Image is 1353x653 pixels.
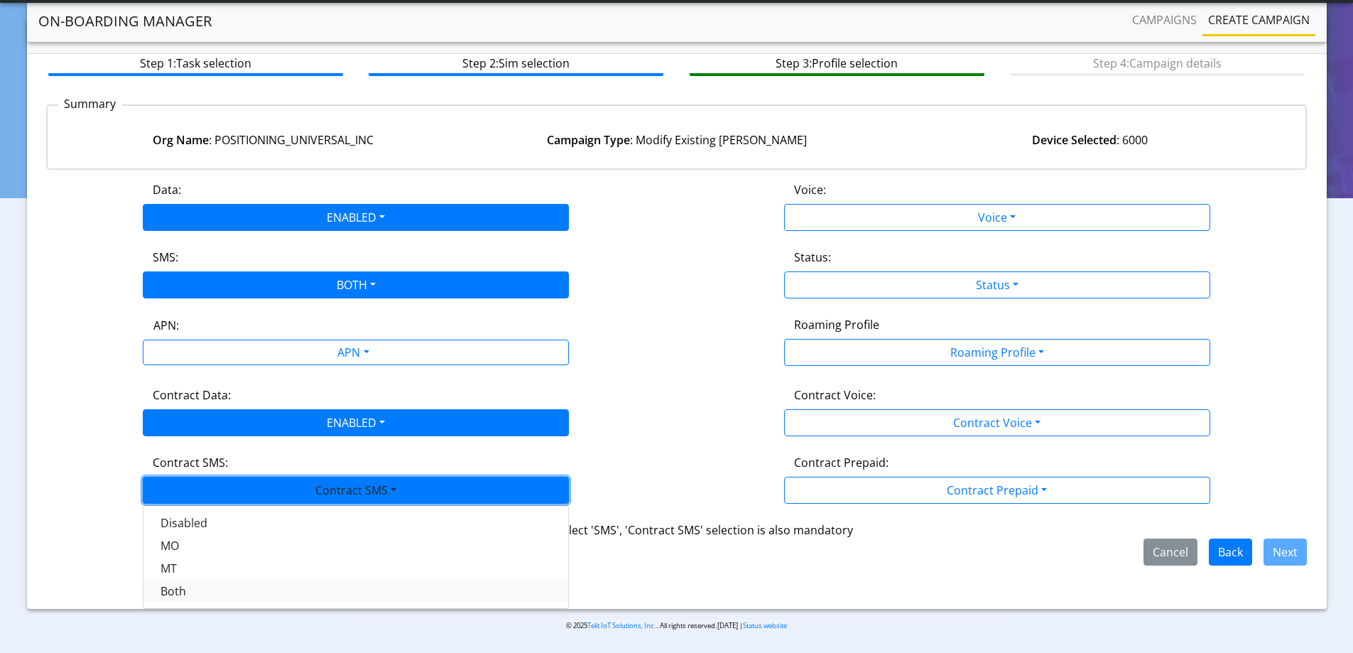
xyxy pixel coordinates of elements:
a: On-Boarding Manager [38,7,212,36]
button: Status [784,271,1210,298]
btn: Step 4: Campaign details [1010,49,1305,76]
p: © 2025 . All rights reserved.[DATE] | [349,620,1004,631]
div: : POSITIONING_UNIVERSAL_INC [56,131,469,149]
btn: Step 2: Sim selection [369,49,663,76]
label: Contract Voice: [794,387,876,404]
div: ENABLED [143,505,569,609]
label: Data: [153,181,181,198]
div: : 6000 [884,131,1297,149]
strong: Campaign Type [547,132,630,148]
label: Voice: [794,181,826,198]
button: BOTH [143,271,569,298]
button: Contract SMS [143,477,569,504]
p: Summary [58,95,122,112]
button: Back [1209,539,1252,566]
a: Status website [743,621,787,630]
button: Cancel [1143,539,1197,566]
button: Roaming Profile [784,339,1210,366]
div: : Modify Existing [PERSON_NAME] [469,131,883,149]
button: MT [143,557,568,580]
button: Contract Voice [784,409,1210,436]
label: Status: [794,249,831,266]
div: When you select 'SMS', 'Contract SMS' selection is also mandatory [46,522,1308,539]
strong: Org Name [153,132,209,148]
btn: Step 3: Profile selection [690,49,984,76]
label: Roaming Profile [794,316,879,333]
button: ENABLED [143,409,569,436]
label: SMS: [153,249,178,266]
button: Next [1264,539,1307,566]
div: APN [127,340,577,368]
button: Voice [784,204,1210,231]
btn: Step 1: Task selection [48,49,343,76]
button: Contract Prepaid [784,477,1210,504]
label: APN: [153,317,179,334]
a: Telit IoT Solutions, Inc. [587,621,656,630]
strong: Device Selected [1032,132,1116,148]
label: Contract SMS: [153,454,228,471]
button: MO [143,534,568,557]
a: Create campaign [1202,6,1315,34]
button: Both [143,580,568,603]
a: Campaigns [1126,6,1202,34]
button: Disabled [143,512,568,534]
label: Contract Prepaid: [794,454,889,471]
label: Contract Data: [153,387,231,404]
button: ENABLED [143,204,569,231]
